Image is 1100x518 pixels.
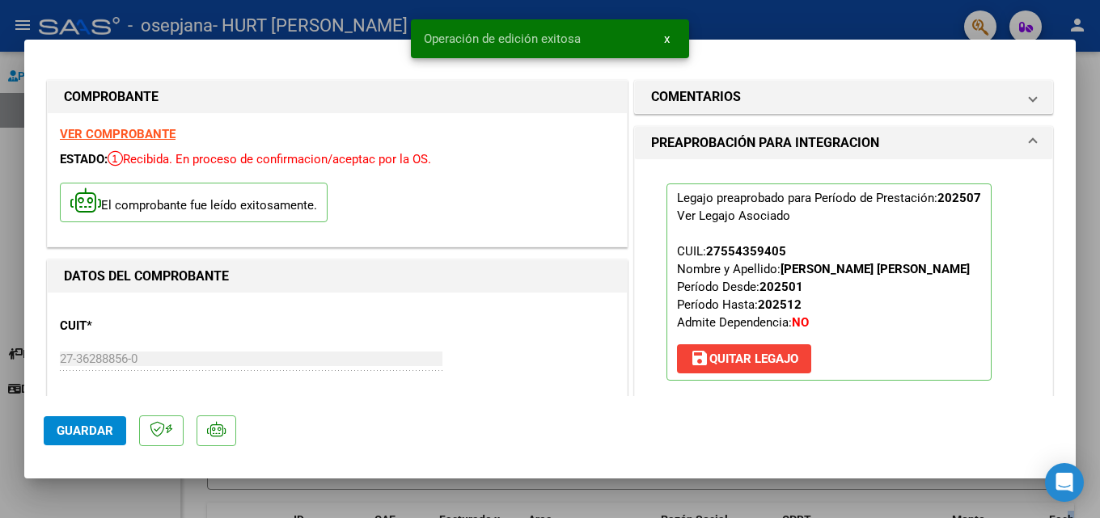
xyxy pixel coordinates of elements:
span: Operación de edición exitosa [424,31,581,47]
span: CUIL: Nombre y Apellido: Período Desde: Período Hasta: Admite Dependencia: [677,244,970,330]
strong: 202501 [759,280,803,294]
span: x [664,32,670,46]
h1: COMENTARIOS [651,87,741,107]
mat-expansion-panel-header: PREAPROBACIÓN PARA INTEGRACION [635,127,1052,159]
span: Quitar Legajo [690,352,798,366]
button: Guardar [44,416,126,445]
div: Open Intercom Messenger [1045,463,1084,502]
mat-icon: save [690,348,709,368]
strong: [PERSON_NAME] [PERSON_NAME] [781,262,970,276]
strong: COMPROBANTE [64,89,159,104]
div: PREAPROBACIÓN PARA INTEGRACION [635,159,1052,418]
a: VER COMPROBANTE [60,127,176,141]
div: Ver Legajo Asociado [677,207,790,225]
strong: 202507 [937,191,981,205]
div: 27554359405 [706,242,786,260]
strong: 202512 [758,297,802,312]
mat-expansion-panel-header: COMENTARIOS [635,81,1052,113]
h1: PREAPROBACIÓN PARA INTEGRACION [651,133,879,153]
strong: DATOS DEL COMPROBANTE [64,268,229,284]
span: Guardar [57,423,113,438]
span: ESTADO: [60,152,108,166]
button: Quitar Legajo [677,344,811,373]
strong: NO [792,315,809,330]
span: Recibida. En proceso de confirmacion/aceptac por la OS. [108,152,431,166]
p: CUIT [60,317,226,335]
button: x [651,24,683,53]
p: El comprobante fue leído exitosamente. [60,183,328,222]
p: Legajo preaprobado para Período de Prestación: [666,183,992,381]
